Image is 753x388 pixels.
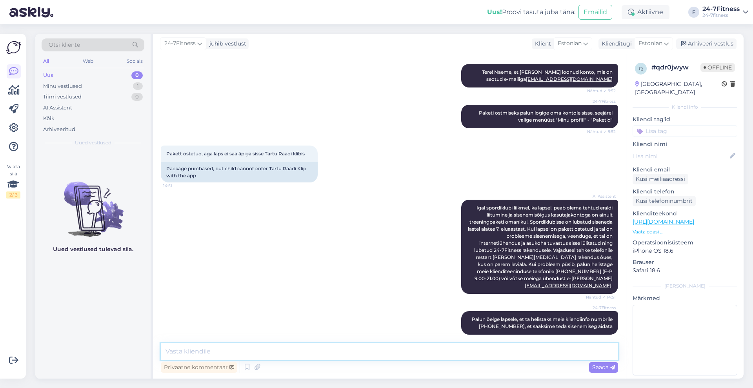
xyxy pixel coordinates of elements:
[6,163,20,199] div: Vaata siia
[586,129,616,135] span: Nähtud ✓ 9:52
[53,245,133,253] p: Uued vestlused tulevad siia.
[633,125,737,137] input: Lisa tag
[633,294,737,302] p: Märkmed
[633,166,737,174] p: Kliendi email
[633,218,694,225] a: [URL][DOMAIN_NAME]
[125,56,144,66] div: Socials
[586,335,616,341] span: 14:54
[633,152,728,160] input: Lisa nimi
[43,115,55,122] div: Kõik
[558,39,582,48] span: Estonian
[586,88,616,94] span: Nähtud ✓ 9:52
[633,196,696,206] div: Küsi telefoninumbrit
[702,6,740,12] div: 24-7Fitness
[633,239,737,247] p: Operatsioonisüsteem
[6,191,20,199] div: 2 / 3
[586,305,616,311] span: 24-7Fitness
[586,98,616,104] span: 24-7Fitness
[639,66,643,71] span: q
[586,193,616,199] span: AI Assistent
[633,258,737,266] p: Brauser
[487,8,502,16] b: Uus!
[482,69,614,82] span: Tere! Näeme, et [PERSON_NAME] loonud konto, mis on seotud e-mailiga
[638,39,662,48] span: Estonian
[42,56,51,66] div: All
[43,93,82,101] div: Tiimi vestlused
[163,183,193,189] span: 14:51
[633,282,737,290] div: [PERSON_NAME]
[49,41,80,49] span: Otsi kliente
[633,140,737,148] p: Kliendi nimi
[81,56,95,66] div: Web
[676,38,737,49] div: Arhiveeri vestlus
[598,40,632,48] div: Klienditugi
[526,76,613,82] a: [EMAIL_ADDRESS][DOMAIN_NAME]
[633,188,737,196] p: Kliendi telefon
[578,5,612,20] button: Emailid
[43,126,75,133] div: Arhiveeritud
[468,205,614,288] span: Igal spordiklubi liikmel, ka lapsel, peab olema tehtud eraldi liitumine ja sisenemisõigus kasutaj...
[131,93,143,101] div: 0
[702,12,740,18] div: 24-7fitness
[633,209,737,218] p: Klienditeekond
[487,7,575,17] div: Proovi tasuta juba täna:
[472,316,614,329] span: Palun öelge lapsele, et ta helistaks meie kliendiinfo numbrile [PHONE_NUMBER], et saaksime teda s...
[633,266,737,275] p: Safari 18.6
[700,63,735,72] span: Offline
[6,40,21,55] img: Askly Logo
[688,7,699,18] div: F
[635,80,722,97] div: [GEOGRAPHIC_DATA], [GEOGRAPHIC_DATA]
[633,247,737,255] p: iPhone OS 18.6
[651,63,700,72] div: # qdr0jwyw
[633,174,688,184] div: Küsi meiliaadressi
[479,110,614,123] span: Paketi ostmiseks palun logige oma kontole sisse, seejärel valige menüüst "Minu profiil" - "Paketid"
[586,294,616,300] span: Nähtud ✓ 14:51
[131,71,143,79] div: 0
[75,139,111,146] span: Uued vestlused
[161,162,318,182] div: Package purchased, but child cannot enter Tartu Raadi Klip with the app
[164,39,196,48] span: 24-7Fitness
[633,104,737,111] div: Kliendi info
[133,82,143,90] div: 1
[622,5,669,19] div: Aktiivne
[633,228,737,235] p: Vaata edasi ...
[525,282,611,288] a: [EMAIL_ADDRESS][DOMAIN_NAME]
[35,168,151,238] img: No chats
[43,82,82,90] div: Minu vestlused
[592,364,615,371] span: Saada
[161,362,237,373] div: Privaatne kommentaar
[532,40,551,48] div: Klient
[43,71,53,79] div: Uus
[166,151,305,157] span: Pakett ostetud, aga laps ei saa äpiga sisse Tartu Raadi klibis
[206,40,246,48] div: juhib vestlust
[702,6,748,18] a: 24-7Fitness24-7fitness
[633,115,737,124] p: Kliendi tag'id
[43,104,72,112] div: AI Assistent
